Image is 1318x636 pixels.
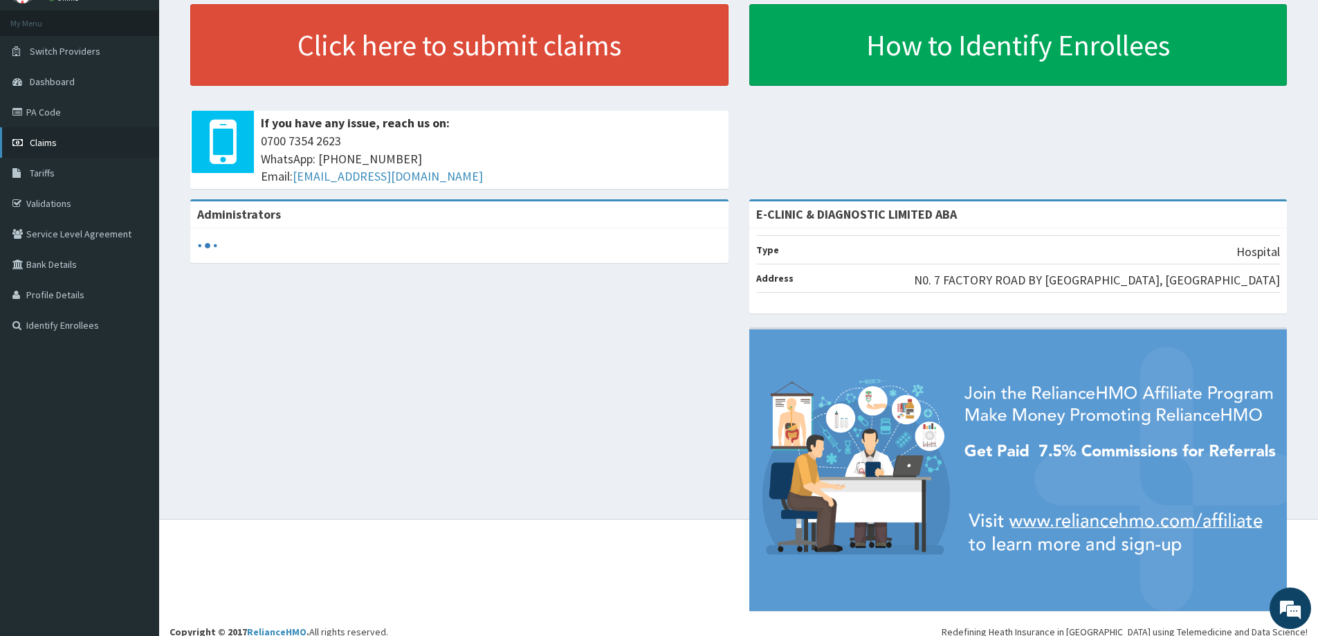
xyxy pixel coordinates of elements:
svg: audio-loading [197,235,218,256]
span: 0700 7354 2623 WhatsApp: [PHONE_NUMBER] Email: [261,132,722,185]
p: Hospital [1236,243,1280,261]
span: Claims [30,136,57,149]
span: Switch Providers [30,45,100,57]
b: Administrators [197,206,281,222]
a: [EMAIL_ADDRESS][DOMAIN_NAME] [293,168,483,184]
b: Type [756,244,779,256]
a: Click here to submit claims [190,4,729,86]
img: provider-team-banner.png [749,329,1288,611]
b: Address [756,272,794,284]
b: If you have any issue, reach us on: [261,115,450,131]
strong: E-CLINIC & DIAGNOSTIC LIMITED ABA [756,206,957,222]
p: N0. 7 FACTORY ROAD BY [GEOGRAPHIC_DATA], [GEOGRAPHIC_DATA] [914,271,1280,289]
a: How to Identify Enrollees [749,4,1288,86]
span: Tariffs [30,167,55,179]
span: Dashboard [30,75,75,88]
